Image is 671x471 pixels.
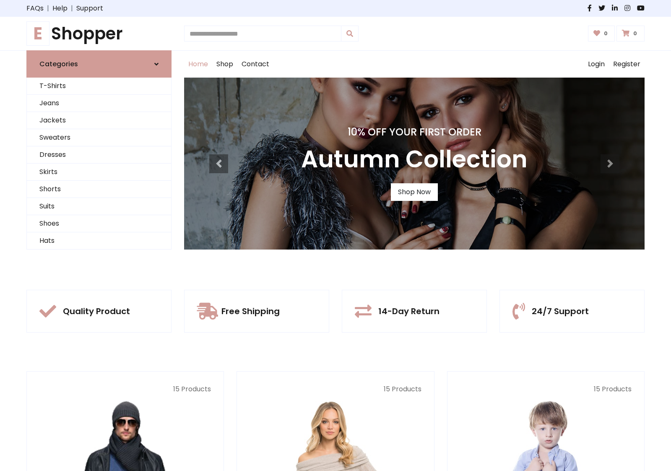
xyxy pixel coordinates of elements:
a: Login [584,51,609,78]
a: Jackets [27,112,171,129]
a: Skirts [27,164,171,181]
h5: 24/7 Support [532,306,589,316]
a: Jeans [27,95,171,112]
a: Shoes [27,215,171,232]
a: Categories [26,50,172,78]
p: 15 Products [39,384,211,394]
a: Help [52,3,68,13]
a: Shop [212,51,237,78]
h6: Categories [39,60,78,68]
h4: 10% Off Your First Order [301,126,528,138]
span: 0 [602,30,610,37]
a: Home [184,51,212,78]
span: 0 [631,30,639,37]
a: FAQs [26,3,44,13]
h5: 14-Day Return [378,306,440,316]
a: Sweaters [27,129,171,146]
a: Suits [27,198,171,215]
a: Shop Now [391,183,438,201]
a: EShopper [26,23,172,44]
a: Hats [27,232,171,250]
h3: Autumn Collection [301,145,528,173]
a: Register [609,51,645,78]
a: Shorts [27,181,171,198]
a: Support [76,3,103,13]
span: | [44,3,52,13]
h5: Free Shipping [221,306,280,316]
a: 0 [616,26,645,42]
p: 15 Products [460,384,632,394]
a: 0 [588,26,615,42]
span: E [26,21,49,46]
a: Contact [237,51,273,78]
h1: Shopper [26,23,172,44]
a: T-Shirts [27,78,171,95]
h5: Quality Product [63,306,130,316]
span: | [68,3,76,13]
a: Dresses [27,146,171,164]
p: 15 Products [250,384,421,394]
